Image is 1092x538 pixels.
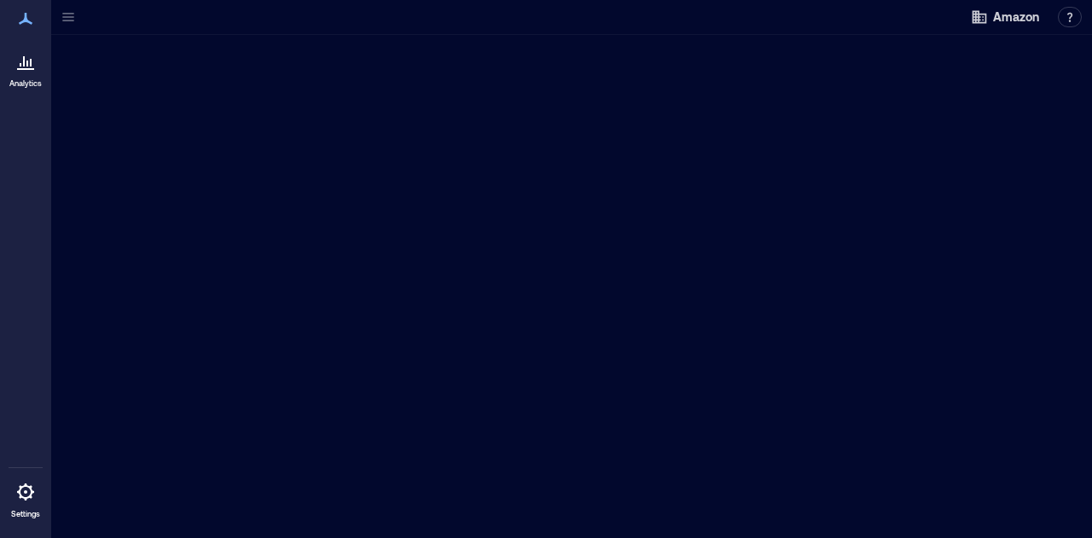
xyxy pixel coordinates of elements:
[11,509,40,519] p: Settings
[993,9,1039,26] span: Amazon
[5,471,46,524] a: Settings
[9,78,42,89] p: Analytics
[4,41,47,94] a: Analytics
[966,3,1044,31] button: Amazon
